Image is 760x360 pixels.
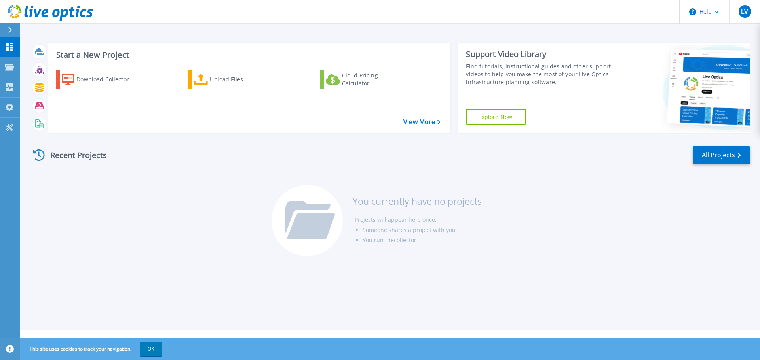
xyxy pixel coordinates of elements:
a: Cloud Pricing Calculator [320,70,408,89]
a: Upload Files [188,70,277,89]
li: Someone shares a project with you [363,225,482,235]
h3: Start a New Project [56,51,440,59]
a: collector [394,236,416,244]
a: Explore Now! [466,109,526,125]
a: View More [403,118,440,126]
li: You run the [363,235,482,245]
div: Recent Projects [30,145,118,165]
div: Download Collector [76,72,140,87]
span: LV [741,8,748,15]
button: OK [140,342,162,356]
h3: You currently have no projects [353,197,482,205]
a: All Projects [693,146,750,164]
div: Cloud Pricing Calculator [342,72,405,87]
span: This site uses cookies to track your navigation. [22,342,162,356]
div: Support Video Library [466,49,615,59]
div: Upload Files [210,72,273,87]
li: Projects will appear here once: [355,215,482,225]
a: Download Collector [56,70,144,89]
div: Find tutorials, instructional guides and other support videos to help you make the most of your L... [466,62,615,86]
